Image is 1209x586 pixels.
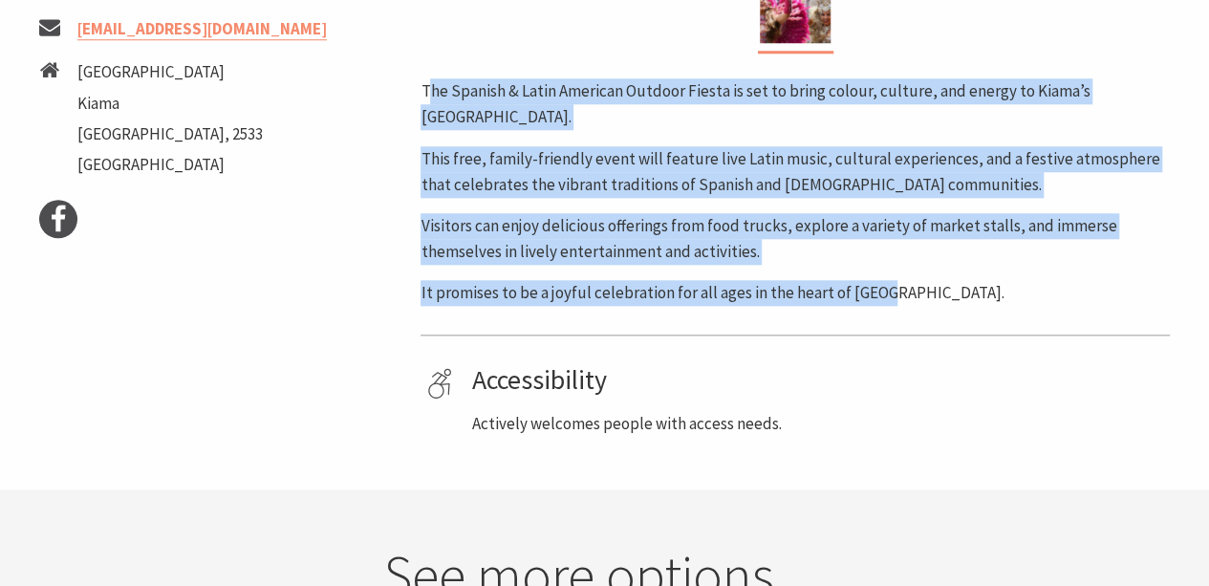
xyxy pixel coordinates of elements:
[77,152,263,178] li: [GEOGRAPHIC_DATA]
[421,280,1170,306] p: It promises to be a joyful celebration for all ages in the heart of [GEOGRAPHIC_DATA].
[471,411,1163,437] p: Actively welcomes people with access needs.
[471,364,1163,397] h4: Accessibility
[421,78,1170,130] p: The Spanish & Latin American Outdoor Fiesta is set to bring colour, culture, and energy to Kiama’...
[77,18,327,40] a: [EMAIL_ADDRESS][DOMAIN_NAME]
[77,121,263,147] li: [GEOGRAPHIC_DATA], 2533
[421,146,1170,198] p: This free, family-friendly event will feature live Latin music, cultural experiences, and a festi...
[421,213,1170,265] p: Visitors can enjoy delicious offerings from food trucks, explore a variety of market stalls, and ...
[77,91,263,117] li: Kiama
[77,59,263,85] li: [GEOGRAPHIC_DATA]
